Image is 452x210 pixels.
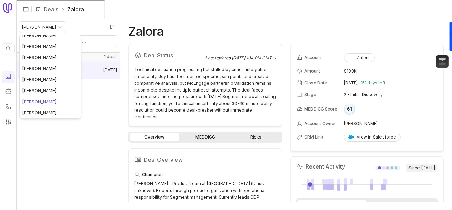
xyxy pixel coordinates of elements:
[22,110,56,115] span: [PERSON_NAME]
[22,55,56,60] span: [PERSON_NAME]
[22,44,56,49] span: [PERSON_NAME]
[22,99,56,104] span: [PERSON_NAME]
[22,33,56,38] span: [PERSON_NAME]
[22,66,56,71] span: [PERSON_NAME]
[22,77,56,82] span: [PERSON_NAME]
[22,88,56,93] span: [PERSON_NAME]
